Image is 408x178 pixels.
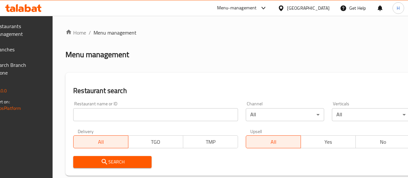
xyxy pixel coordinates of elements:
[397,5,400,12] span: H
[186,137,235,147] span: TMP
[89,29,91,37] li: /
[304,137,353,147] span: Yes
[249,137,298,147] span: All
[250,129,262,133] label: Upsell
[301,135,356,148] button: Yes
[65,49,129,60] h2: Menu management
[287,5,330,12] div: [GEOGRAPHIC_DATA]
[358,137,408,147] span: No
[73,135,128,148] button: All
[78,129,94,133] label: Delivery
[76,137,126,147] span: All
[94,29,136,37] span: Menu management
[128,135,183,148] button: TGO
[73,108,238,121] input: Search for restaurant name or ID..
[183,135,238,148] button: TMP
[131,137,181,147] span: TGO
[246,108,324,121] div: All
[217,4,257,12] div: Menu-management
[73,156,152,168] button: Search
[246,135,301,148] button: All
[65,29,86,37] a: Home
[78,158,146,166] span: Search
